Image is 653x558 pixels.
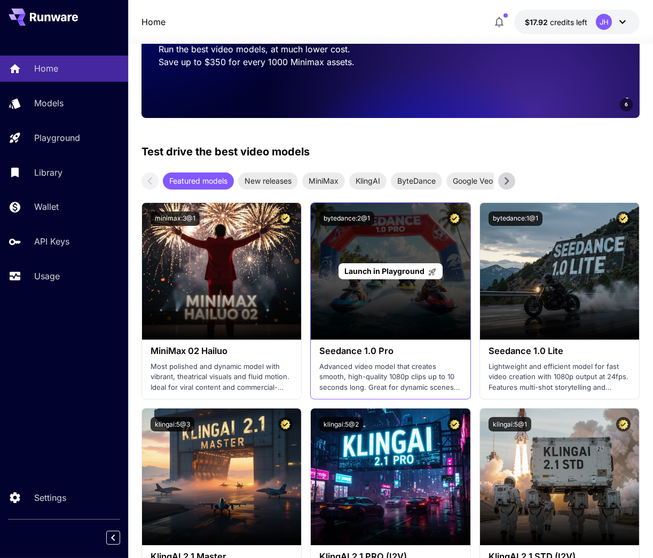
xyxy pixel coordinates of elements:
[391,172,442,190] div: ByteDance
[319,211,374,226] button: bytedance:2@1
[278,211,293,226] button: Certified Model – Vetted for best performance and includes a commercial license.
[319,361,462,393] p: Advanced video model that creates smooth, high-quality 1080p clips up to 10 seconds long. Great f...
[159,43,374,56] p: Run the best video models, at much lower cost.
[238,175,298,186] span: New releases
[514,10,640,34] button: $17.9188JH
[311,408,470,545] img: alt
[447,211,462,226] button: Certified Model – Vetted for best performance and includes a commercial license.
[34,97,64,109] p: Models
[525,17,587,28] div: $17.9188
[106,531,120,545] button: Collapse sidebar
[480,203,640,340] img: alt
[344,266,424,276] span: Launch in Playground
[625,100,628,108] span: 6
[142,408,302,545] img: alt
[151,211,200,226] button: minimax:3@1
[141,15,166,28] a: Home
[302,175,345,186] span: MiniMax
[151,346,293,356] h3: MiniMax 02 Hailuo
[446,172,499,190] div: Google Veo
[34,235,69,248] p: API Keys
[339,263,443,280] a: Launch in Playground
[34,166,62,179] p: Library
[34,62,58,75] p: Home
[34,131,80,144] p: Playground
[141,15,166,28] nav: breadcrumb
[525,18,550,27] span: $17.92
[349,172,387,190] div: KlingAI
[141,144,310,160] p: Test drive the best video models
[489,346,631,356] h3: Seedance 1.0 Lite
[151,361,293,393] p: Most polished and dynamic model with vibrant, theatrical visuals and fluid motion. Ideal for vira...
[151,417,194,431] button: klingai:5@3
[616,211,631,226] button: Certified Model – Vetted for best performance and includes a commercial license.
[163,175,234,186] span: Featured models
[114,528,128,547] div: Collapse sidebar
[319,346,462,356] h3: Seedance 1.0 Pro
[142,203,302,340] img: alt
[489,417,531,431] button: klingai:5@1
[391,175,442,186] span: ByteDance
[238,172,298,190] div: New releases
[302,172,345,190] div: MiniMax
[159,56,374,68] p: Save up to $350 for every 1000 Minimax assets.
[278,417,293,431] button: Certified Model – Vetted for best performance and includes a commercial license.
[446,175,499,186] span: Google Veo
[34,270,60,282] p: Usage
[34,491,66,504] p: Settings
[489,211,542,226] button: bytedance:1@1
[480,408,640,545] img: alt
[550,18,587,27] span: credits left
[319,417,363,431] button: klingai:5@2
[447,417,462,431] button: Certified Model – Vetted for best performance and includes a commercial license.
[596,14,612,30] div: JH
[349,175,387,186] span: KlingAI
[163,172,234,190] div: Featured models
[489,361,631,393] p: Lightweight and efficient model for fast video creation with 1080p output at 24fps. Features mult...
[34,200,59,213] p: Wallet
[616,417,631,431] button: Certified Model – Vetted for best performance and includes a commercial license.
